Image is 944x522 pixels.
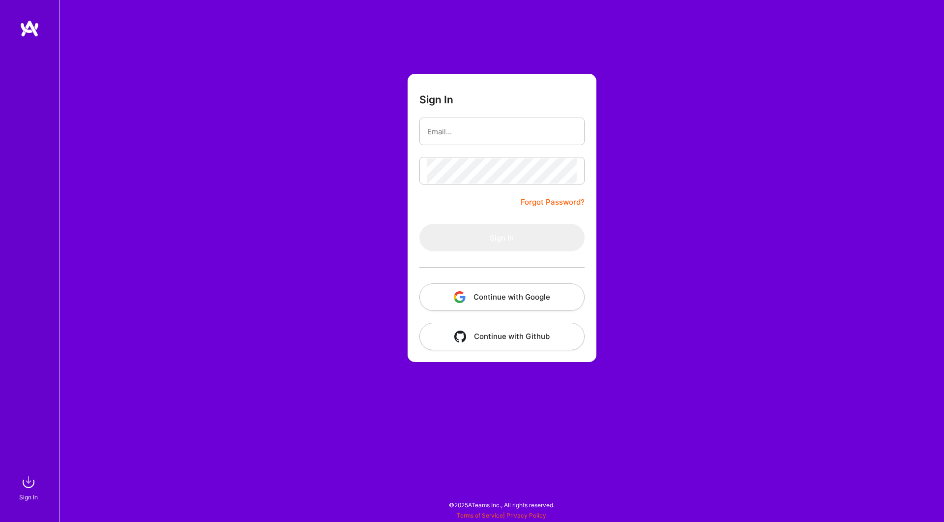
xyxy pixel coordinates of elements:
[457,512,546,519] span: |
[427,119,577,144] input: Email...
[457,512,503,519] a: Terms of Service
[419,224,585,251] button: Sign In
[20,20,39,37] img: logo
[506,512,546,519] a: Privacy Policy
[419,93,453,106] h3: Sign In
[521,196,585,208] a: Forgot Password?
[21,472,38,502] a: sign inSign In
[59,492,944,517] div: © 2025 ATeams Inc., All rights reserved.
[419,323,585,350] button: Continue with Github
[454,291,466,303] img: icon
[454,331,466,342] img: icon
[19,492,38,502] div: Sign In
[419,283,585,311] button: Continue with Google
[19,472,38,492] img: sign in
